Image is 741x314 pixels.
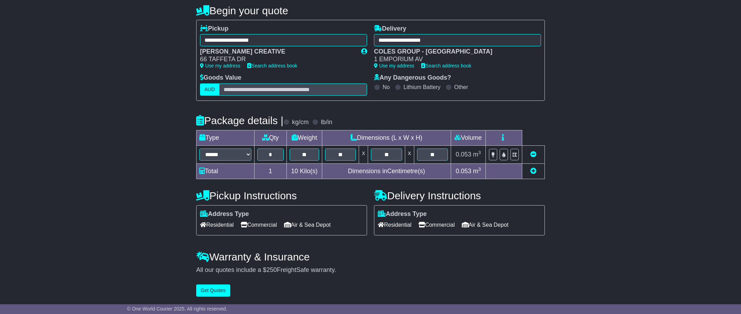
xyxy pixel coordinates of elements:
span: m [473,168,481,175]
label: Other [454,84,468,90]
h4: Warranty & Insurance [196,251,545,263]
button: Get Quotes [196,284,230,297]
td: Dimensions (L x W x H) [322,130,451,145]
div: 66 TAFFETA DR [200,56,354,63]
label: Address Type [378,210,427,218]
sup: 3 [478,167,481,172]
span: Residential [378,219,411,230]
a: Use my address [374,63,414,69]
td: Qty [255,130,287,145]
td: Total [197,163,255,179]
td: x [359,145,368,163]
div: All our quotes include a $ FreightSafe warranty. [196,266,545,274]
a: Use my address [200,63,240,69]
td: 1 [255,163,287,179]
a: Search address book [421,63,471,69]
a: Remove this item [530,151,536,158]
h4: Pickup Instructions [196,190,367,201]
label: Lithium Battery [403,84,441,90]
label: Pickup [200,25,228,33]
h4: Delivery Instructions [374,190,545,201]
span: 0.053 [456,151,471,158]
td: Type [197,130,255,145]
label: AUD [200,83,219,96]
span: 0.053 [456,168,471,175]
td: Dimensions in Centimetre(s) [322,163,451,179]
label: Goods Value [200,74,241,82]
span: m [473,151,481,158]
h4: Begin your quote [196,5,545,16]
span: 10 [291,168,298,175]
a: Add new item [530,168,536,175]
td: x [405,145,414,163]
div: 1 EMPORIUM AV [374,56,534,63]
span: Commercial [418,219,455,230]
div: COLES GROUP - [GEOGRAPHIC_DATA] [374,48,534,56]
span: Commercial [241,219,277,230]
label: lb/in [321,119,332,126]
label: Delivery [374,25,406,33]
span: Residential [200,219,234,230]
span: Air & Sea Depot [462,219,509,230]
span: © One World Courier 2025. All rights reserved. [127,306,227,312]
span: Air & Sea Depot [284,219,331,230]
label: No [383,84,390,90]
label: Address Type [200,210,249,218]
div: [PERSON_NAME] CREATIVE [200,48,354,56]
h4: Package details | [196,115,283,126]
span: 250 [266,266,277,273]
sup: 3 [478,150,481,155]
label: kg/cm [292,119,309,126]
a: Search address book [247,63,297,69]
label: Any Dangerous Goods? [374,74,451,82]
td: Volume [451,130,485,145]
td: Weight [286,130,322,145]
td: Kilo(s) [286,163,322,179]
